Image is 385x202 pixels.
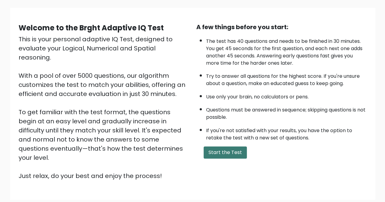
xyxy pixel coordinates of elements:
[196,22,367,32] div: A few things before you start:
[206,35,367,67] li: The test has 40 questions and needs to be finished in 30 minutes. You get 45 seconds for the firs...
[206,124,367,142] li: If you're not satisfied with your results, you have the option to retake the test with a new set ...
[206,103,367,121] li: Questions must be answered in sequence; skipping questions is not possible.
[206,90,367,101] li: Use only your brain, no calculators or pens.
[19,35,189,180] div: This is your personal adaptive IQ Test, designed to evaluate your Logical, Numerical and Spatial ...
[206,70,367,87] li: Try to answer all questions for the highest score. If you're unsure about a question, make an edu...
[19,23,164,33] b: Welcome to the Brght Adaptive IQ Test
[204,146,247,159] button: Start the Test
